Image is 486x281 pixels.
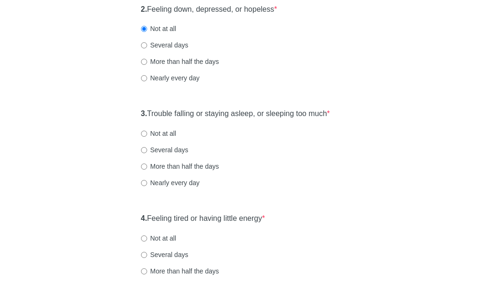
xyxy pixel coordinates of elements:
[141,5,147,13] strong: 2.
[141,4,277,15] label: Feeling down, depressed, or hopeless
[141,59,147,65] input: More than half the days
[141,40,188,50] label: Several days
[141,268,147,274] input: More than half the days
[141,178,200,187] label: Nearly every day
[141,109,147,117] strong: 3.
[141,109,330,119] label: Trouble falling or staying asleep, or sleeping too much
[141,214,147,222] strong: 4.
[141,180,147,186] input: Nearly every day
[141,162,219,171] label: More than half the days
[141,250,188,259] label: Several days
[141,213,265,224] label: Feeling tired or having little energy
[141,147,147,153] input: Several days
[141,24,176,33] label: Not at all
[141,234,176,243] label: Not at all
[141,131,147,137] input: Not at all
[141,73,200,83] label: Nearly every day
[141,145,188,155] label: Several days
[141,252,147,258] input: Several days
[141,57,219,66] label: More than half the days
[141,129,176,138] label: Not at all
[141,266,219,276] label: More than half the days
[141,164,147,170] input: More than half the days
[141,26,147,32] input: Not at all
[141,42,147,48] input: Several days
[141,75,147,81] input: Nearly every day
[141,235,147,242] input: Not at all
